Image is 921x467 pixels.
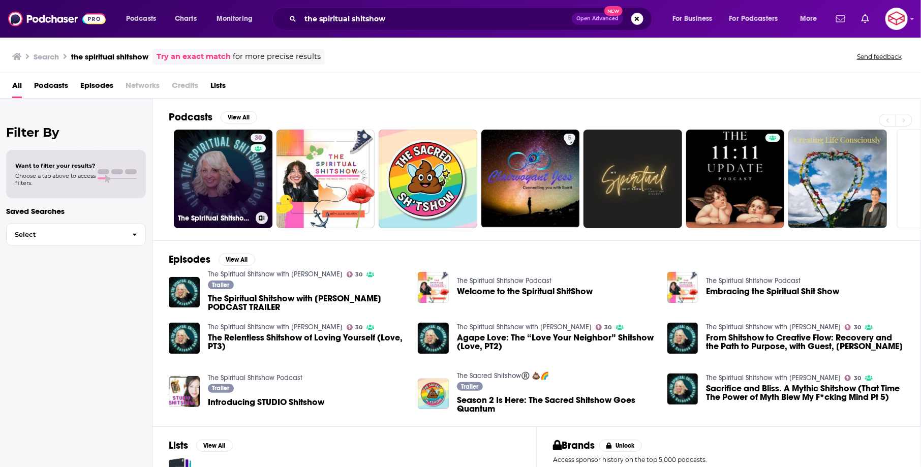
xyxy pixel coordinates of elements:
[282,7,662,30] div: Search podcasts, credits, & more...
[885,8,908,30] span: Logged in as callista
[169,323,200,354] img: The Relentless Shitshow of Loving Yourself (Love, PT3)
[126,77,160,98] span: Networks
[706,333,904,351] a: From Shitshow to Creative Flow: Recovery and the Path to Purpose, with Guest, Chaz Bademan
[568,133,571,143] span: 5
[208,398,324,407] span: Introducing STUDIO Shitshow
[885,8,908,30] button: Show profile menu
[418,323,449,354] img: Agape Love: The “Love Your Neighbor” Shitshow (Love, PT2)
[553,439,595,452] h2: Brands
[599,440,642,452] button: Unlock
[212,282,229,288] span: Trailer
[169,277,200,308] img: The Spiritual Shitshow with Suzanne Sole PODCAST TRAILER
[347,271,363,277] a: 30
[251,134,266,142] a: 30
[457,287,593,296] a: Welcome to the Spiritual ShitShow
[667,373,698,404] img: Sacrifice and Bliss. A Mythic Shitshow (That Time The Power of Myth Blew My F*cking Mind Pt 5)
[457,333,655,351] a: Agape Love: The “Love Your Neighbor” Shitshow (Love, PT2)
[169,111,212,123] h2: Podcasts
[219,254,255,266] button: View All
[723,11,793,27] button: open menu
[172,77,198,98] span: Credits
[169,111,257,123] a: PodcastsView All
[15,162,96,169] span: Want to filter your results?
[462,384,479,390] span: Trailer
[157,51,231,63] a: Try an exact match
[418,272,449,303] img: Welcome to the Spiritual ShitShow
[457,323,592,331] a: The Spiritual Shitshow with Suzanne Sole
[15,172,96,186] span: Choose a tab above to access filters.
[667,323,698,354] img: From Shitshow to Creative Flow: Recovery and the Path to Purpose, with Guest, Chaz Bademan
[572,13,623,25] button: Open AdvancedNew
[174,130,272,228] a: 30The Spiritual Shitshow with [PERSON_NAME]
[457,396,655,413] a: Season 2 Is Here: The Sacred Shitshow Goes Quantum
[854,325,861,330] span: 30
[706,384,904,401] a: Sacrifice and Bliss. A Mythic Shitshow (That Time The Power of Myth Blew My F*cking Mind Pt 5)
[564,134,575,142] a: 5
[80,77,113,98] a: Episodes
[196,440,233,452] button: View All
[6,206,146,216] p: Saved Searches
[208,270,343,278] a: The Spiritual Shitshow with Suzanne Sole
[168,11,203,27] a: Charts
[706,287,839,296] a: Embracing the Spiritual Shit Show
[6,223,146,246] button: Select
[221,111,257,123] button: View All
[6,125,146,140] h2: Filter By
[481,130,580,228] a: 5
[119,11,169,27] button: open menu
[34,52,59,61] h3: Search
[208,333,406,351] a: The Relentless Shitshow of Loving Yourself (Love, PT3)
[169,439,233,452] a: ListsView All
[845,375,861,381] a: 30
[355,325,362,330] span: 30
[12,77,22,98] a: All
[604,6,623,16] span: New
[854,376,861,381] span: 30
[8,9,106,28] img: Podchaser - Follow, Share and Rate Podcasts
[854,52,905,61] button: Send feedback
[347,324,363,330] a: 30
[457,276,551,285] a: The Spiritual Shitshow Podcast
[418,379,449,410] a: Season 2 Is Here: The Sacred Shitshow Goes Quantum
[672,12,713,26] span: For Business
[793,11,830,27] button: open menu
[208,323,343,331] a: The Spiritual Shitshow with Suzanne Sole
[665,11,725,27] button: open menu
[605,325,612,330] span: 30
[706,323,841,331] a: The Spiritual Shitshow with Suzanne Sole
[169,376,200,407] img: Introducing STUDIO Shitshow
[857,10,873,27] a: Show notifications dropdown
[255,133,262,143] span: 30
[706,276,801,285] a: The Spiritual Shitshow Podcast
[217,12,253,26] span: Monitoring
[178,214,252,223] h3: The Spiritual Shitshow with [PERSON_NAME]
[175,12,197,26] span: Charts
[845,324,861,330] a: 30
[169,253,210,266] h2: Episodes
[71,52,148,61] h3: the spiritual shitshow
[667,272,698,303] a: Embracing the Spiritual Shit Show
[126,12,156,26] span: Podcasts
[169,253,255,266] a: EpisodesView All
[885,8,908,30] img: User Profile
[212,385,229,391] span: Trailer
[210,77,226,98] a: Lists
[706,333,904,351] span: From Shitshow to Creative Flow: Recovery and the Path to Purpose, with Guest, [PERSON_NAME]
[355,272,362,277] span: 30
[300,11,572,27] input: Search podcasts, credits, & more...
[706,373,841,382] a: The Spiritual Shitshow with Suzanne Sole
[457,371,549,380] a: The Sacred Shitshow®️ 💩🌈
[800,12,817,26] span: More
[169,439,188,452] h2: Lists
